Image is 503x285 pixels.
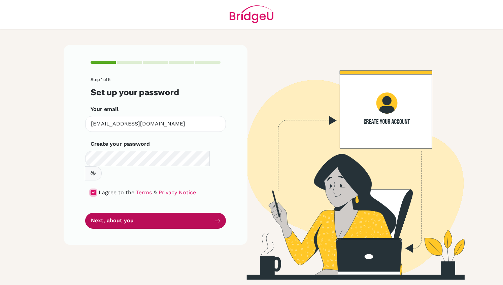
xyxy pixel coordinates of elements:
[85,213,226,229] button: Next, about you
[99,189,134,196] span: I agree to the
[91,87,221,97] h3: Set up your password
[136,189,152,196] a: Terms
[154,189,157,196] span: &
[91,140,150,148] label: Create your password
[91,105,119,113] label: Your email
[85,116,226,132] input: Insert your email*
[159,189,196,196] a: Privacy Notice
[91,77,110,82] span: Step 1 of 5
